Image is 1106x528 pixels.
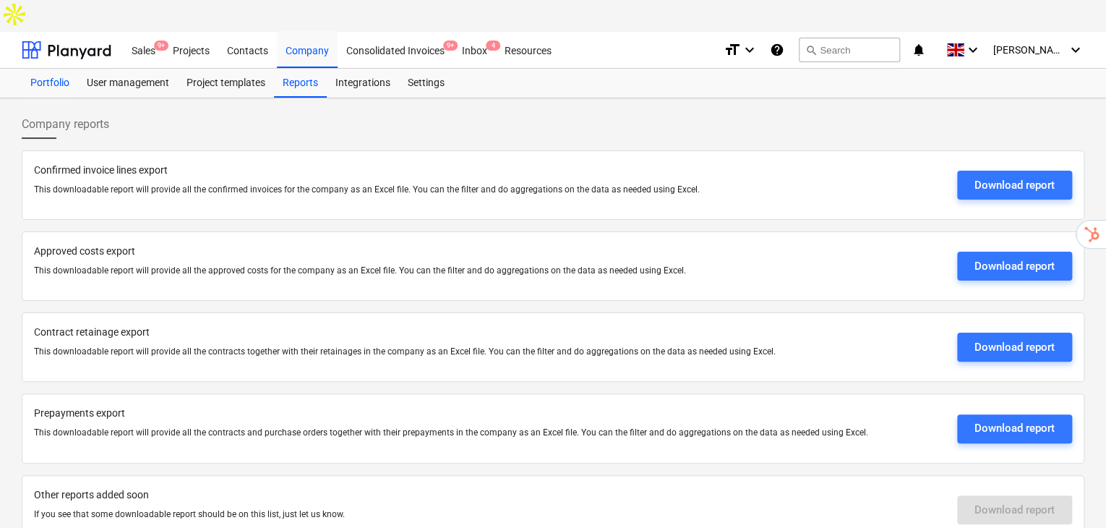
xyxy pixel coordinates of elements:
[399,69,453,98] a: Settings
[22,116,109,133] span: Company reports
[957,414,1072,443] button: Download report
[496,31,560,68] div: Resources
[34,427,946,439] p: This downloadable report will provide all the contracts and purchase orders together with their p...
[496,32,560,68] a: Resources
[993,44,1066,56] span: [PERSON_NAME]
[957,252,1072,281] button: Download report
[164,31,218,68] div: Projects
[338,32,453,68] a: Consolidated Invoices9+
[338,31,453,68] div: Consolidated Invoices
[805,44,817,56] span: search
[974,176,1055,195] div: Download report
[770,41,784,59] i: Knowledge base
[154,41,168,51] span: 9+
[34,163,946,178] p: Confirmed invoice lines export
[974,338,1055,357] div: Download report
[741,41,758,59] i: keyboard_arrow_down
[34,406,946,421] p: Prepayments export
[218,31,277,68] div: Contacts
[34,325,946,340] p: Contract retainage export
[178,69,274,98] a: Project templates
[34,244,946,259] p: Approved costs export
[453,31,496,68] div: Inbox
[1067,41,1084,59] i: keyboard_arrow_down
[974,419,1055,438] div: Download report
[34,265,946,277] p: This downloadable report will provide all the approved costs for the company as an Excel file. Yo...
[123,32,164,68] a: Sales9+
[957,333,1072,362] button: Download report
[34,184,946,196] p: This downloadable report will provide all the confirmed invoices for the company as an Excel file...
[974,257,1055,276] div: Download report
[453,32,496,68] a: Inbox4
[964,41,982,59] i: keyboard_arrow_down
[912,41,926,59] i: notifications
[957,171,1072,200] button: Download report
[277,32,338,68] a: Company
[274,69,327,98] a: Reports
[164,32,218,68] a: Projects
[277,31,338,68] div: Company
[799,38,900,62] button: Search
[34,487,946,503] p: Other reports added soon
[34,508,946,521] p: If you see that some downloadable report should be on this list, just let us know.
[443,41,458,51] span: 9+
[34,346,946,358] p: This downloadable report will provide all the contracts together with their retainages in the com...
[123,31,164,68] div: Sales
[22,69,78,98] a: Portfolio
[327,69,399,98] a: Integrations
[486,41,500,51] span: 4
[78,69,178,98] a: User management
[724,41,741,59] i: format_size
[218,32,277,68] a: Contacts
